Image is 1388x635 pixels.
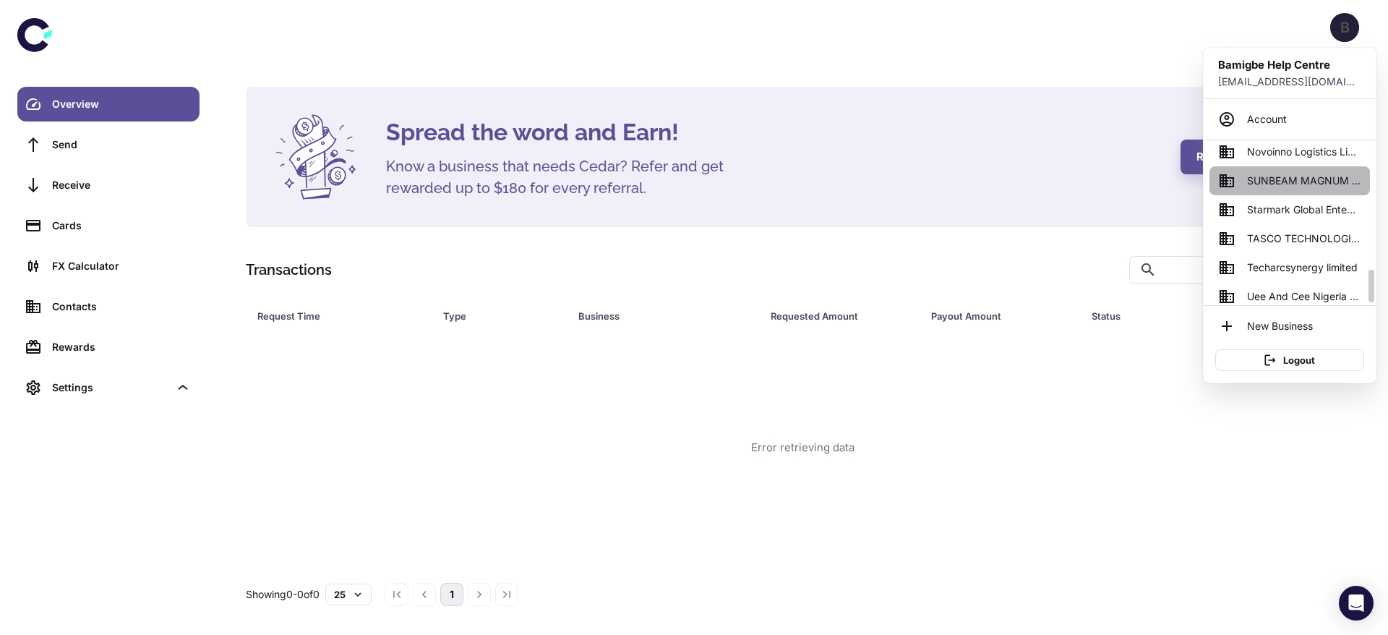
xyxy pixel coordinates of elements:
[1247,144,1361,160] span: Novoinno Logistics Limited
[1209,312,1370,341] li: New Business
[1247,173,1361,189] span: SUNBEAM MAGNUM ENTERPRISES
[1247,231,1361,247] span: TASCO TECHNOLOGIES LTD
[1218,57,1361,74] h6: Bamigbe Help Centre
[1218,74,1361,90] p: [EMAIL_ADDRESS][DOMAIN_NAME]
[1247,260,1358,276] span: Techarcsynergy limited
[1215,349,1364,371] button: Logout
[1209,105,1370,134] a: Account
[1339,586,1374,621] div: Open Intercom Messenger
[1247,202,1361,218] span: Starmark Global Enteprises
[1247,289,1361,304] span: Uee And Cee Nigeria Limited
